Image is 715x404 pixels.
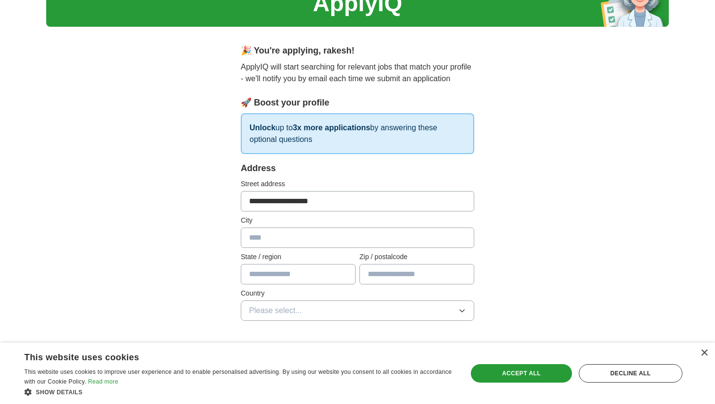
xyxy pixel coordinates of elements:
[249,305,302,316] span: Please select...
[241,215,474,226] label: City
[241,96,474,109] div: 🚀 Boost your profile
[293,123,370,132] strong: 3x more applications
[241,44,474,57] div: 🎉 You're applying , rakesh !
[241,288,474,299] label: Country
[471,364,572,383] div: Accept all
[241,252,356,262] label: State / region
[24,387,454,397] div: Show details
[241,300,474,321] button: Please select...
[36,389,83,396] span: Show details
[24,369,452,385] span: This website uses cookies to improve user experience and to enable personalised advertising. By u...
[241,113,474,154] p: up to by answering these optional questions
[700,350,708,357] div: Close
[359,252,474,262] label: Zip / postalcode
[24,349,430,363] div: This website uses cookies
[579,364,682,383] div: Decline all
[241,162,474,175] div: Address
[250,123,275,132] strong: Unlock
[241,61,474,85] p: ApplyIQ will start searching for relevant jobs that match your profile - we'll notify you by emai...
[88,378,118,385] a: Read more, opens a new window
[241,179,474,189] label: Street address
